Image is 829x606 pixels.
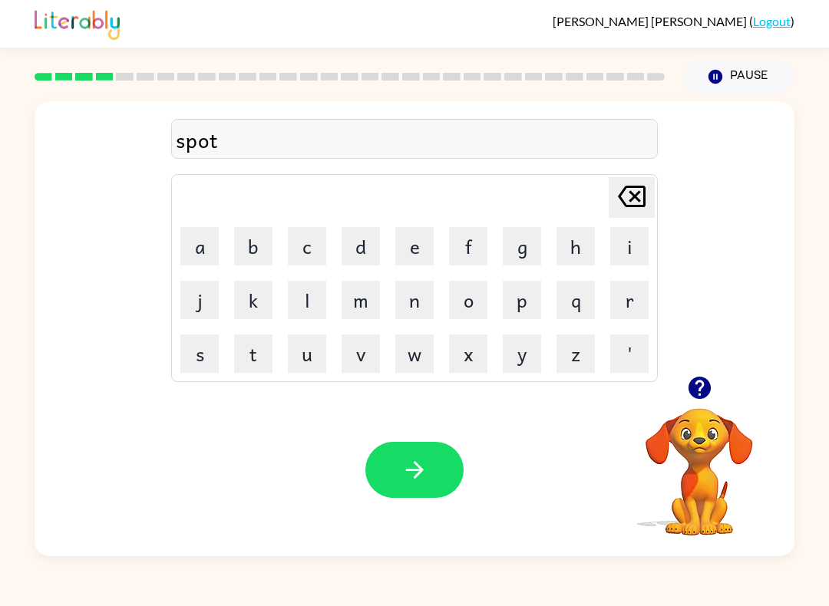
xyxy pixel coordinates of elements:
[395,227,434,265] button: e
[503,227,541,265] button: g
[503,281,541,319] button: p
[35,6,120,40] img: Literably
[557,334,595,373] button: z
[395,281,434,319] button: n
[610,334,649,373] button: '
[610,281,649,319] button: r
[234,227,272,265] button: b
[557,227,595,265] button: h
[503,334,541,373] button: y
[234,281,272,319] button: k
[180,227,219,265] button: a
[288,334,326,373] button: u
[342,227,380,265] button: d
[176,124,653,156] div: spot
[342,281,380,319] button: m
[683,59,794,94] button: Pause
[449,227,487,265] button: f
[234,334,272,373] button: t
[623,384,776,538] video: Your browser must support playing .mp4 files to use Literably. Please try using another browser.
[342,334,380,373] button: v
[180,281,219,319] button: j
[449,334,487,373] button: x
[553,14,794,28] div: ( )
[610,227,649,265] button: i
[557,281,595,319] button: q
[449,281,487,319] button: o
[753,14,791,28] a: Logout
[288,227,326,265] button: c
[395,334,434,373] button: w
[180,334,219,373] button: s
[288,281,326,319] button: l
[553,14,749,28] span: [PERSON_NAME] [PERSON_NAME]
